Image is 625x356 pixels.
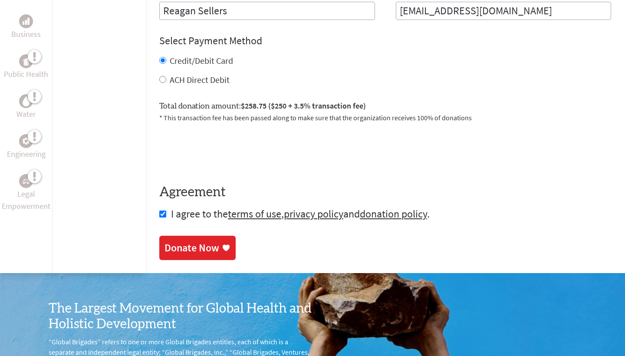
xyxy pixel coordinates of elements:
h4: Select Payment Method [159,34,611,48]
p: Engineering [7,148,46,160]
h4: Agreement [159,185,611,200]
a: EngineeringEngineering [7,134,46,160]
div: Public Health [19,54,33,68]
div: Water [19,94,33,108]
p: Water [16,108,36,120]
img: Engineering [23,138,30,145]
img: Water [23,96,30,106]
a: terms of use [228,207,281,221]
p: * This transaction fee has been passed along to make sure that the organization receives 100% of ... [159,112,611,123]
div: Business [19,14,33,28]
div: Engineering [19,134,33,148]
label: Credit/Debit Card [170,55,233,66]
a: privacy policy [284,207,343,221]
a: WaterWater [16,94,36,120]
label: Total donation amount: [159,100,366,112]
img: Public Health [23,57,30,66]
input: Enter Full Name [159,2,375,20]
span: $258.75 ($250 + 3.5% transaction fee) [241,101,366,111]
a: donation policy [360,207,427,221]
a: Legal EmpowermentLegal Empowerment [2,174,50,212]
h3: The Largest Movement for Global Health and Holistic Development [49,301,312,332]
a: Donate Now [159,236,236,260]
div: Donate Now [164,241,219,255]
span: I agree to the , and . [171,207,430,221]
p: Business [11,28,41,40]
div: Legal Empowerment [19,174,33,188]
a: BusinessBusiness [11,14,41,40]
p: Public Health [4,68,48,80]
img: Business [23,18,30,25]
a: Public HealthPublic Health [4,54,48,80]
iframe: reCAPTCHA [159,133,291,167]
input: Your Email [396,2,612,20]
img: Legal Empowerment [23,178,30,184]
p: Legal Empowerment [2,188,50,212]
label: ACH Direct Debit [170,74,230,85]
